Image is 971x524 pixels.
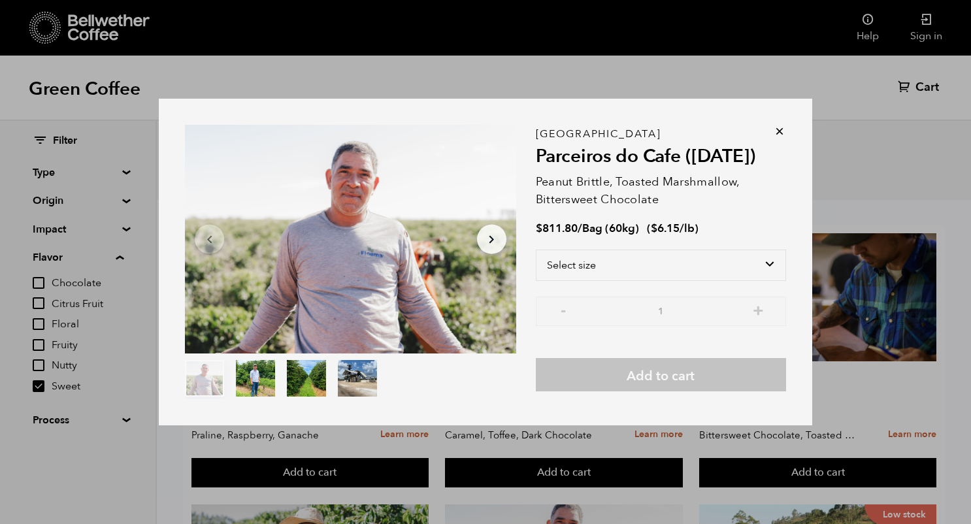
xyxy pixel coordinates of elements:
[536,221,542,236] span: $
[750,303,766,316] button: +
[536,173,786,208] p: Peanut Brittle, Toasted Marshmallow, Bittersweet Chocolate
[647,221,699,236] span: ( )
[680,221,695,236] span: /lb
[536,358,786,391] button: Add to cart
[536,221,578,236] bdi: 811.80
[582,221,639,236] span: Bag (60kg)
[578,221,582,236] span: /
[536,146,786,168] h2: Parceiros do Cafe ([DATE])
[651,221,680,236] bdi: 6.15
[651,221,657,236] span: $
[555,303,572,316] button: -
